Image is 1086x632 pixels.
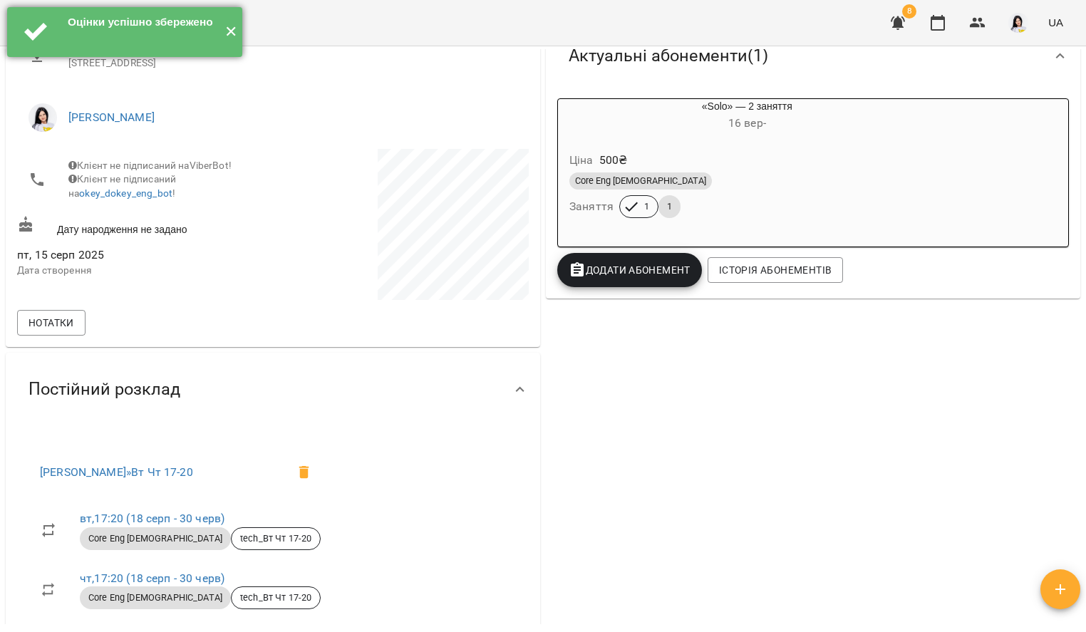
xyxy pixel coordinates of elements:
[902,4,916,19] span: 8
[708,257,843,283] button: Історія абонементів
[29,378,180,400] span: Постійний розклад
[1008,13,1028,33] img: 2db0e6d87653b6f793ba04c219ce5204.jpg
[558,99,936,235] button: «Solo» — 2 заняття16 вер- Ціна500₴Core Eng [DEMOGRAPHIC_DATA]Заняття11
[29,314,74,331] span: Нотатки
[569,197,614,217] h6: Заняття
[80,571,224,585] a: чт,17:20 (18 серп - 30 черв)
[557,253,702,287] button: Додати Абонемент
[231,586,321,609] div: tech_Вт Чт 17-20
[40,465,193,479] a: [PERSON_NAME]»Вт Чт 17-20
[599,152,628,169] p: 500 ₴
[636,200,658,213] span: 1
[17,247,270,264] span: пт, 15 серп 2025
[6,353,540,426] div: Постійний розклад
[569,261,691,279] span: Додати Абонемент
[232,532,320,545] span: tech_Вт Чт 17-20
[68,56,517,71] p: [STREET_ADDRESS]
[17,264,270,278] p: Дата створення
[79,187,172,199] a: okey_dokey_eng_bot
[558,99,936,133] div: «Solo» — 2 заняття
[80,512,224,525] a: вт,17:20 (18 серп - 30 черв)
[569,45,768,67] span: Актуальні абонементи ( 1 )
[68,160,232,171] span: Клієнт не підписаний на ViberBot!
[80,532,231,545] span: Core Eng [DEMOGRAPHIC_DATA]
[546,19,1080,93] div: Актуальні абонементи(1)
[658,200,681,213] span: 1
[719,261,832,279] span: Історія абонементів
[232,591,320,604] span: tech_Вт Чт 17-20
[1043,9,1069,36] button: UA
[68,14,214,30] div: Оцінки успішно збережено
[728,116,766,130] span: 16 вер -
[29,103,57,132] img: Новицька Ольга Ігорівна
[569,175,712,187] span: Core Eng [DEMOGRAPHIC_DATA]
[14,213,273,239] div: Дату народження не задано
[68,173,176,199] span: Клієнт не підписаний на !
[1048,15,1063,30] span: UA
[17,310,86,336] button: Нотатки
[80,591,231,604] span: Core Eng [DEMOGRAPHIC_DATA]
[569,150,594,170] h6: Ціна
[287,455,321,489] span: Видалити клієнта з групи tech_Вт Чт 17-20 для курсу Вт Чт 17-20?
[231,527,321,550] div: tech_Вт Чт 17-20
[68,110,155,124] a: [PERSON_NAME]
